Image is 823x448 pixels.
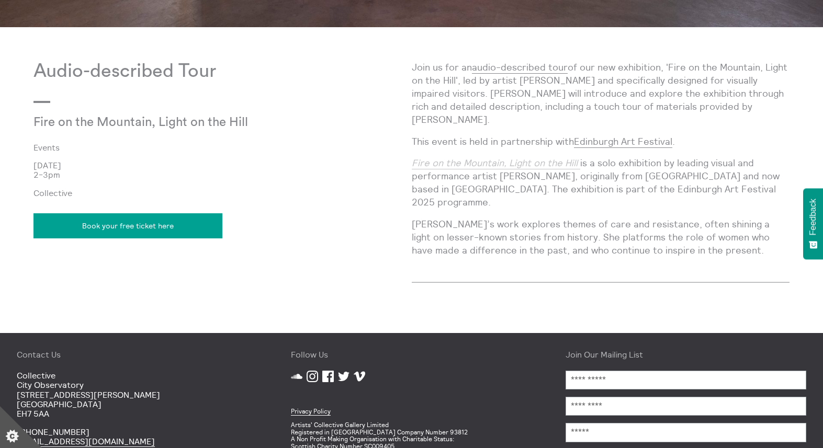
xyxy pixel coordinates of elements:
[17,436,155,447] a: [EMAIL_ADDRESS][DOMAIN_NAME]
[412,156,790,209] p: is a solo exhibition by leading visual and performance artist [PERSON_NAME], originally from [GEO...
[33,143,395,152] a: Events
[808,199,818,235] span: Feedback
[33,116,286,130] p: Fire on the Mountain, Light on the Hill
[17,427,257,446] p: [PHONE_NUMBER]
[33,213,222,238] a: Book your free ticket here
[291,407,331,416] a: Privacy Policy
[33,61,412,82] p: Audio-described Tour
[412,157,578,169] em: Fire on the Mountain, Light on the Hill
[803,188,823,259] button: Feedback - Show survey
[574,135,672,148] a: Edinburgh Art Festival
[33,170,412,179] p: 2-3pm
[17,350,257,359] h4: Contact Us
[33,160,412,170] p: [DATE]
[33,188,412,198] p: Collective
[17,371,257,419] p: Collective City Observatory [STREET_ADDRESS][PERSON_NAME] [GEOGRAPHIC_DATA] EH7 5AA
[412,157,580,169] a: Fire on the Mountain, Light on the Hill
[412,217,790,257] p: [PERSON_NAME]’s work explores themes of care and resistance, often shining a light on lesser-know...
[412,135,790,148] p: This event is held in partnership with .
[472,61,568,74] a: audio-described tour
[291,350,532,359] h4: Follow Us
[566,350,806,359] h4: Join Our Mailing List
[412,61,790,127] p: Join us for an of our new exhibition, 'Fire on the Mountain, Light on the Hill', led by artist [P...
